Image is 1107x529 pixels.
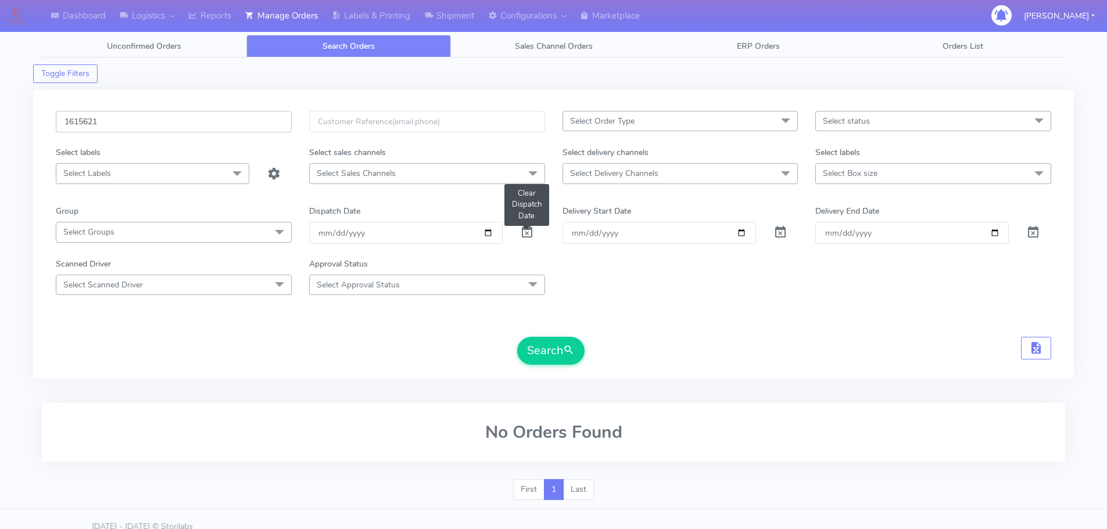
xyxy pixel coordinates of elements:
h2: No Orders Found [56,423,1051,442]
span: Select Delivery Channels [570,168,658,179]
label: Delivery Start Date [563,205,631,217]
button: Toggle Filters [33,64,98,83]
label: Scanned Driver [56,258,111,270]
span: Sales Channel Orders [515,41,593,52]
span: ERP Orders [737,41,780,52]
span: Select status [823,116,870,127]
label: Select sales channels [309,146,386,159]
span: Select Groups [63,226,114,237]
span: Select Sales Channels [317,168,396,179]
label: Delivery End Date [815,205,879,217]
span: Select Box size [823,168,877,179]
span: Search Orders [323,41,375,52]
span: Select Labels [63,168,111,179]
a: 1 [544,479,564,500]
span: Select Approval Status [317,279,400,290]
label: Approval Status [309,258,368,270]
ul: Tabs [42,35,1065,57]
button: [PERSON_NAME] [1015,4,1104,28]
label: Select labels [56,146,101,159]
input: Customer Reference(email,phone) [309,111,545,132]
label: Select delivery channels [563,146,649,159]
span: Orders List [943,41,983,52]
span: Unconfirmed Orders [107,41,181,52]
input: Order Id [56,111,292,132]
span: Select Order Type [570,116,635,127]
label: Select labels [815,146,860,159]
label: Group [56,205,78,217]
label: Dispatch Date [309,205,360,217]
button: Search [517,337,585,365]
span: Select Scanned Driver [63,279,143,290]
